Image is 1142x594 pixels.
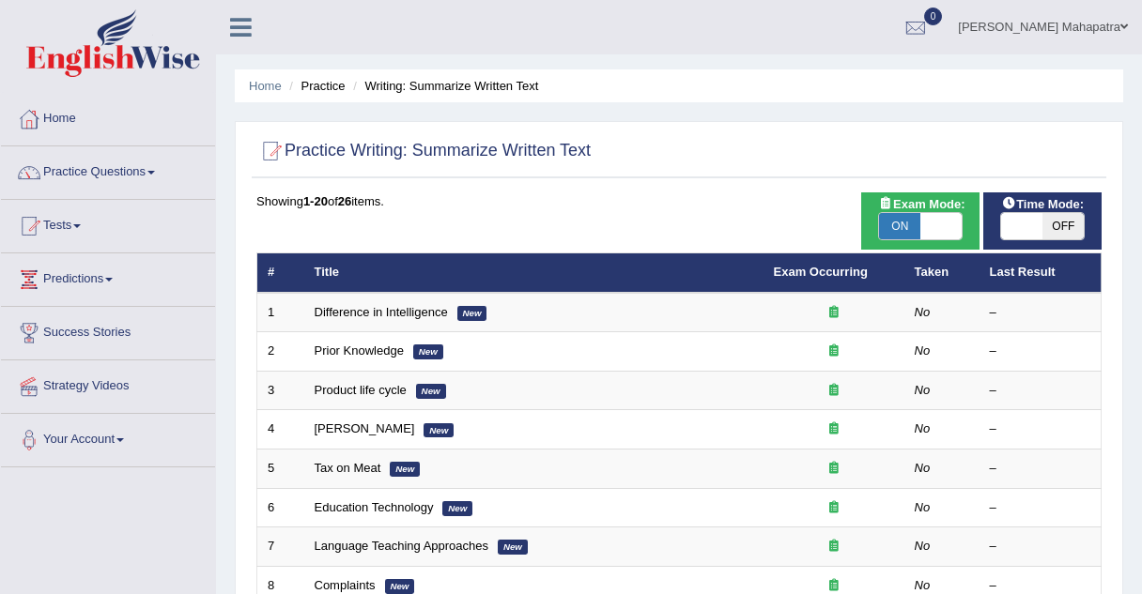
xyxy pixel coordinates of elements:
[990,420,1091,438] div: –
[1,307,215,354] a: Success Stories
[774,499,894,517] div: Exam occurring question
[338,194,351,208] b: 26
[257,253,304,293] th: #
[303,194,328,208] b: 1-20
[285,77,345,95] li: Practice
[256,192,1102,210] div: Showing of items.
[457,306,487,321] em: New
[1,200,215,247] a: Tests
[990,382,1091,400] div: –
[257,449,304,489] td: 5
[424,423,454,438] em: New
[1,414,215,461] a: Your Account
[315,305,448,319] a: Difference in Intelligence
[774,420,894,438] div: Exam occurring question
[257,371,304,410] td: 3
[915,539,931,553] em: No
[413,344,443,359] em: New
[315,461,381,475] a: Tax on Meat
[315,383,407,397] a: Product life cycle
[774,460,894,478] div: Exam occurring question
[348,77,538,95] li: Writing: Summarize Written Text
[257,410,304,449] td: 4
[990,460,1091,478] div: –
[315,343,404,358] a: Prior Knowledge
[774,265,868,279] a: Exam Occurring
[990,538,1091,556] div: –
[1042,213,1084,239] span: OFF
[861,192,980,250] div: Show exams occurring in exams
[304,253,764,293] th: Title
[915,343,931,358] em: No
[1,253,215,300] a: Predictions
[774,304,894,322] div: Exam occurring question
[315,500,434,514] a: Education Technology
[904,253,980,293] th: Taken
[498,540,528,555] em: New
[915,500,931,514] em: No
[915,305,931,319] em: No
[915,578,931,592] em: No
[774,538,894,556] div: Exam occurring question
[879,213,920,239] span: ON
[416,384,446,399] em: New
[1,93,215,140] a: Home
[980,253,1102,293] th: Last Result
[990,304,1091,322] div: –
[390,462,420,477] em: New
[871,194,972,214] span: Exam Mode:
[315,539,489,553] a: Language Teaching Approaches
[924,8,943,25] span: 0
[257,488,304,527] td: 6
[257,332,304,372] td: 2
[1,360,215,407] a: Strategy Videos
[990,343,1091,360] div: –
[915,383,931,397] em: No
[249,79,282,93] a: Home
[915,461,931,475] em: No
[257,527,304,567] td: 7
[256,137,591,165] h2: Practice Writing: Summarize Written Text
[315,421,415,435] a: [PERSON_NAME]
[442,501,472,516] em: New
[315,578,376,592] a: Complaints
[385,579,415,594] em: New
[915,421,931,435] em: No
[1,146,215,193] a: Practice Questions
[774,382,894,400] div: Exam occurring question
[774,343,894,360] div: Exam occurring question
[994,194,1091,214] span: Time Mode:
[257,293,304,332] td: 1
[990,499,1091,517] div: –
